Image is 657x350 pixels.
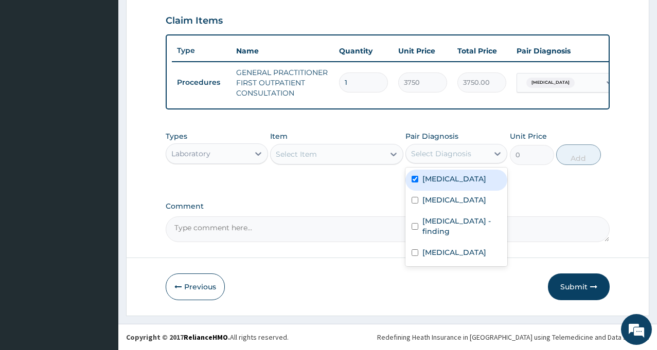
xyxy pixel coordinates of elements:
label: [MEDICAL_DATA] [422,174,486,184]
textarea: Type your message and hit 'Enter' [5,237,196,273]
label: [MEDICAL_DATA] - finding [422,216,501,236]
div: Redefining Heath Insurance in [GEOGRAPHIC_DATA] using Telemedicine and Data Science! [377,332,649,342]
div: Chat with us now [54,58,173,71]
th: Pair Diagnosis [511,41,625,61]
span: [MEDICAL_DATA] [526,78,575,88]
footer: All rights reserved. [118,324,657,350]
th: Name [231,41,334,61]
label: [MEDICAL_DATA] [422,195,486,205]
th: Quantity [334,41,393,61]
button: Add [556,144,600,165]
div: Select Diagnosis [411,149,471,159]
a: RelianceHMO [184,333,228,342]
label: Item [270,131,288,141]
span: We're online! [60,108,142,212]
strong: Copyright © 2017 . [126,333,230,342]
label: Pair Diagnosis [405,131,458,141]
th: Type [172,41,231,60]
div: Minimize live chat window [169,5,193,30]
img: d_794563401_company_1708531726252_794563401 [19,51,42,77]
label: Comment [166,202,610,211]
button: Submit [548,273,610,300]
h3: Claim Items [166,15,223,27]
div: Select Item [276,149,317,159]
label: [MEDICAL_DATA] [422,247,486,257]
button: Previous [166,273,225,300]
label: Unit Price [510,131,547,141]
th: Unit Price [393,41,452,61]
div: Laboratory [171,149,210,159]
label: Types [166,132,187,141]
td: GENERAL PRACTITIONER FIRST OUTPATIENT CONSULTATION [231,62,334,103]
th: Total Price [452,41,511,61]
td: Procedures [172,73,231,92]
